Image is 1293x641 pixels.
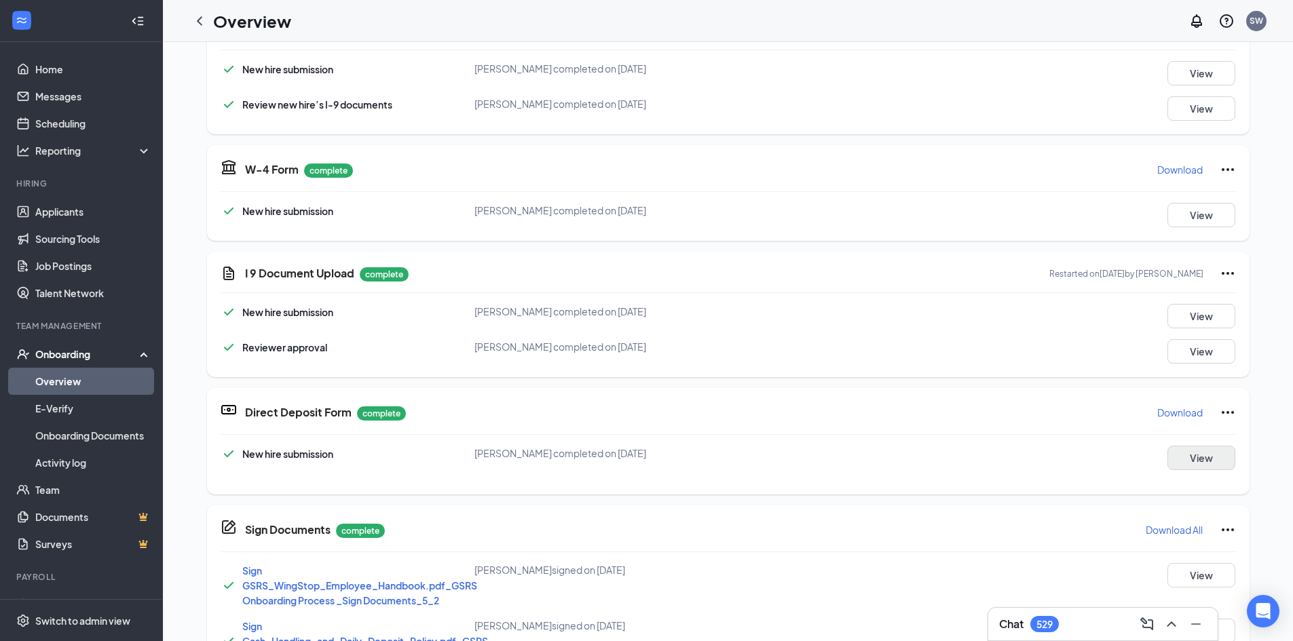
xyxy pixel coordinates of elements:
svg: ChevronLeft [191,13,208,29]
span: [PERSON_NAME] completed on [DATE] [474,62,646,75]
a: Talent Network [35,279,151,307]
p: Restarted on [DATE] by [PERSON_NAME] [1049,268,1203,279]
svg: Ellipses [1220,161,1236,178]
p: complete [360,267,409,281]
a: Applicants [35,198,151,225]
svg: Analysis [16,144,30,157]
svg: Ellipses [1220,265,1236,281]
svg: Notifications [1188,13,1205,29]
svg: ComposeMessage [1139,616,1155,632]
span: [PERSON_NAME] completed on [DATE] [474,98,646,110]
a: Home [35,56,151,83]
button: View [1167,339,1235,364]
a: DocumentsCrown [35,503,151,530]
div: [PERSON_NAME] signed on [DATE] [474,619,813,632]
svg: Ellipses [1220,522,1236,538]
button: ChevronUp [1161,613,1182,635]
svg: CompanyDocumentIcon [221,519,237,535]
a: Scheduling [35,110,151,137]
a: Onboarding Documents [35,422,151,449]
svg: ChevronUp [1163,616,1180,632]
a: Sign GSRS_WingStop_Employee_Handbook.pdf_GSRS Onboarding Process _Sign Documents_5_2 [242,564,477,606]
span: New hire submission [242,448,333,460]
button: ComposeMessage [1136,613,1158,635]
button: View [1167,563,1235,587]
svg: UserCheck [16,347,30,361]
p: complete [357,406,406,421]
h5: I 9 Document Upload [245,266,354,281]
svg: Checkmark [221,304,237,320]
span: [PERSON_NAME] completed on [DATE] [474,447,646,459]
h5: Direct Deposit Form [245,405,352,420]
p: Download [1157,406,1203,419]
button: Download [1157,159,1203,180]
button: Minimize [1185,613,1207,635]
svg: Collapse [131,14,145,28]
svg: DirectDepositIcon [221,402,237,418]
h5: W-4 Form [245,162,299,177]
p: complete [336,524,385,538]
div: SW [1250,15,1263,26]
div: Switch to admin view [35,614,130,627]
span: [PERSON_NAME] completed on [DATE] [474,341,646,353]
div: Reporting [35,144,152,157]
a: Job Postings [35,252,151,279]
svg: Checkmark [221,339,237,355]
div: Open Intercom Messenger [1247,595,1279,627]
span: [PERSON_NAME] completed on [DATE] [474,305,646,317]
a: Team [35,476,151,503]
button: View [1167,203,1235,227]
svg: Settings [16,614,30,627]
svg: TaxGovernmentIcon [221,159,237,175]
svg: Ellipses [1220,404,1236,421]
span: [PERSON_NAME] completed on [DATE] [474,204,646,216]
a: Messages [35,83,151,110]
div: [PERSON_NAME] signed on [DATE] [474,563,813,577]
svg: WorkstreamLogo [15,14,29,27]
div: Onboarding [35,347,140,361]
button: View [1167,61,1235,85]
button: Download [1157,402,1203,423]
a: Overview [35,368,151,395]
p: Download [1157,163,1203,176]
a: Sourcing Tools [35,225,151,252]
svg: Checkmark [221,203,237,219]
a: Activity log [35,449,151,476]
span: New hire submission [242,306,333,318]
div: Team Management [16,320,149,332]
a: PayrollCrown [35,591,151,619]
button: Download All [1145,519,1203,541]
p: complete [304,163,353,178]
h1: Overview [213,9,291,33]
div: Hiring [16,178,149,189]
span: Review new hire’s I-9 documents [242,98,392,111]
h5: Sign Documents [245,522,331,537]
button: View [1167,96,1235,121]
span: New hire submission [242,63,333,75]
h3: Chat [999,617,1024,632]
svg: Checkmark [221,61,237,77]
svg: CustomFormIcon [221,265,237,281]
div: Payroll [16,571,149,583]
svg: Checkmark [221,446,237,462]
svg: Checkmark [221,96,237,113]
svg: Checkmark [221,577,237,594]
svg: QuestionInfo [1218,13,1235,29]
button: View [1167,446,1235,470]
svg: Minimize [1188,616,1204,632]
a: E-Verify [35,395,151,422]
p: Download All [1146,523,1203,537]
span: Reviewer approval [242,341,327,353]
span: New hire submission [242,205,333,217]
button: View [1167,304,1235,328]
a: SurveysCrown [35,530,151,558]
div: 529 [1036,619,1053,630]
